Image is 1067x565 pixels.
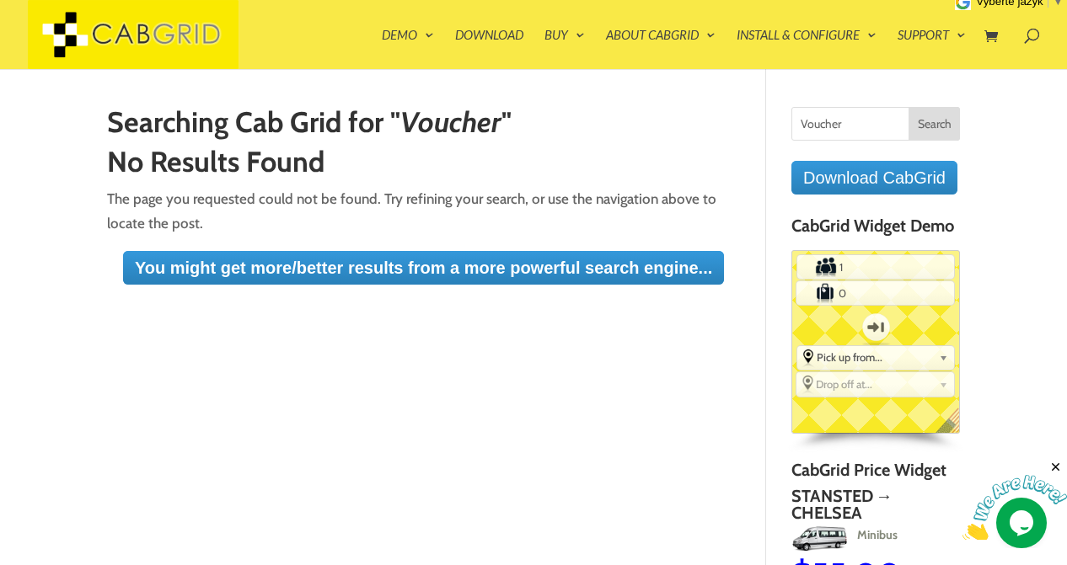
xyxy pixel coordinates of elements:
[936,408,973,445] span: English
[817,350,932,364] span: Pick up from...
[107,187,741,236] p: The page you requested could not be found. Try refining your search, or use the navigation above ...
[962,460,1067,540] iframe: chat widget
[107,107,741,147] h1: Searching Cab Grid for " "
[791,161,957,195] a: Download CabGrid
[107,147,741,186] h1: No Results Found
[400,104,501,140] em: Voucher
[544,29,585,69] a: Buy
[909,107,961,141] input: Search
[737,29,877,69] a: Install & Configure
[28,24,239,41] a: CabGrid Taxi Plugin
[382,29,434,69] a: Demo
[797,282,836,304] label: Number of Suitcases
[791,488,960,521] h2: Stansted → Chelsea
[852,306,900,348] label: One-way
[791,216,960,243] h4: CabGrid Widget Demo
[606,29,716,69] a: About CabGrid
[836,282,914,304] input: Number of Suitcases
[837,256,914,278] input: Number of Passengers
[791,525,848,552] img: Minibus
[455,29,523,69] a: Download
[123,251,724,285] a: You might get more/better results from a more powerful search engine...
[816,377,932,391] span: Drop off at...
[798,256,837,278] label: Number of Passengers
[791,461,960,488] h4: CabGrid Price Widget
[796,372,954,394] div: Select the place the destination address is within
[850,527,897,542] span: Minibus
[797,346,954,368] div: Select the place the starting address falls within
[898,29,966,69] a: Support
